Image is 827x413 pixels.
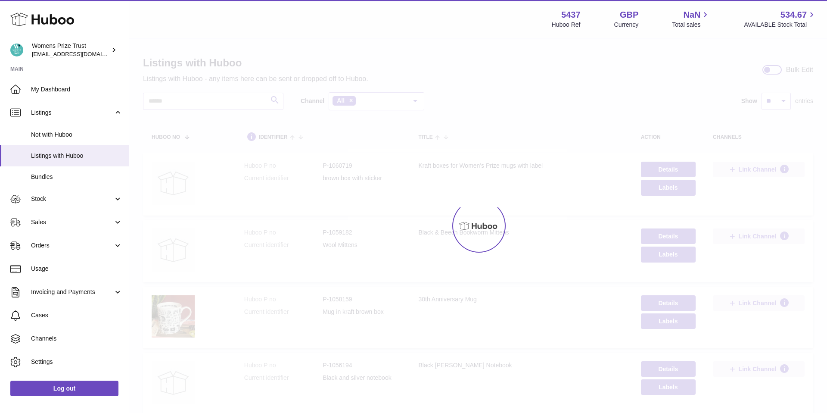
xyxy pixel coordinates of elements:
[31,241,113,250] span: Orders
[31,358,122,366] span: Settings
[32,42,109,58] div: Womens Prize Trust
[620,9,638,21] strong: GBP
[10,381,118,396] a: Log out
[32,50,127,57] span: [EMAIL_ADDRESS][DOMAIN_NAME]
[31,288,113,296] span: Invoicing and Payments
[31,109,113,117] span: Listings
[780,9,807,21] span: 534.67
[31,265,122,273] span: Usage
[10,44,23,56] img: info@womensprizeforfiction.co.uk
[672,9,710,29] a: NaN Total sales
[31,195,113,203] span: Stock
[31,85,122,94] span: My Dashboard
[31,311,122,319] span: Cases
[744,9,817,29] a: 534.67 AVAILABLE Stock Total
[683,9,700,21] span: NaN
[31,173,122,181] span: Bundles
[744,21,817,29] span: AVAILABLE Stock Total
[31,335,122,343] span: Channels
[31,152,122,160] span: Listings with Huboo
[31,218,113,226] span: Sales
[614,21,639,29] div: Currency
[31,131,122,139] span: Not with Huboo
[552,21,581,29] div: Huboo Ref
[561,9,581,21] strong: 5437
[672,21,710,29] span: Total sales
